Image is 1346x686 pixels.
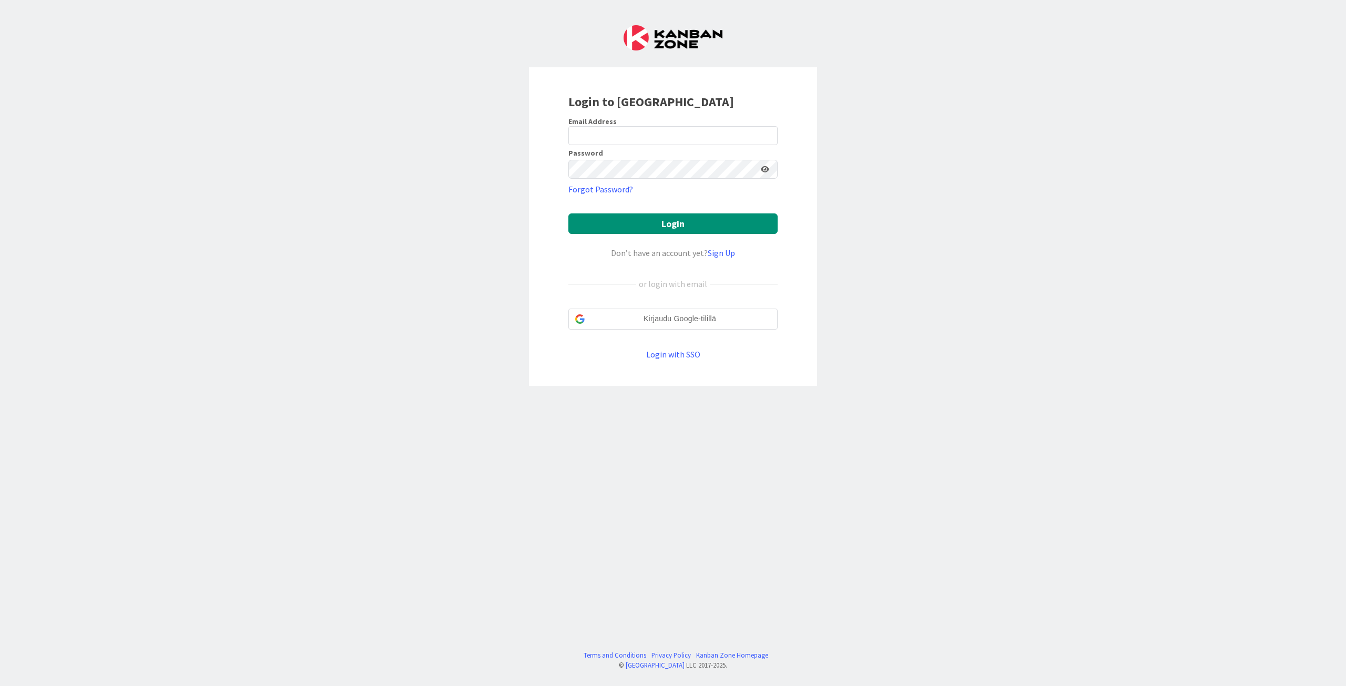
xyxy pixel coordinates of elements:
label: Password [568,149,603,157]
img: Kanban Zone [624,25,722,50]
b: Login to [GEOGRAPHIC_DATA] [568,94,734,110]
div: Kirjaudu Google-tilillä [568,309,778,330]
a: [GEOGRAPHIC_DATA] [626,661,685,669]
label: Email Address [568,117,617,126]
a: Forgot Password? [568,183,633,196]
a: Privacy Policy [651,650,691,660]
span: Kirjaudu Google-tilillä [589,313,771,324]
a: Sign Up [708,248,735,258]
div: © LLC 2017- 2025 . [578,660,768,670]
a: Login with SSO [646,349,700,360]
button: Login [568,213,778,234]
div: or login with email [636,278,710,290]
a: Terms and Conditions [584,650,646,660]
div: Don’t have an account yet? [568,247,778,259]
a: Kanban Zone Homepage [696,650,768,660]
